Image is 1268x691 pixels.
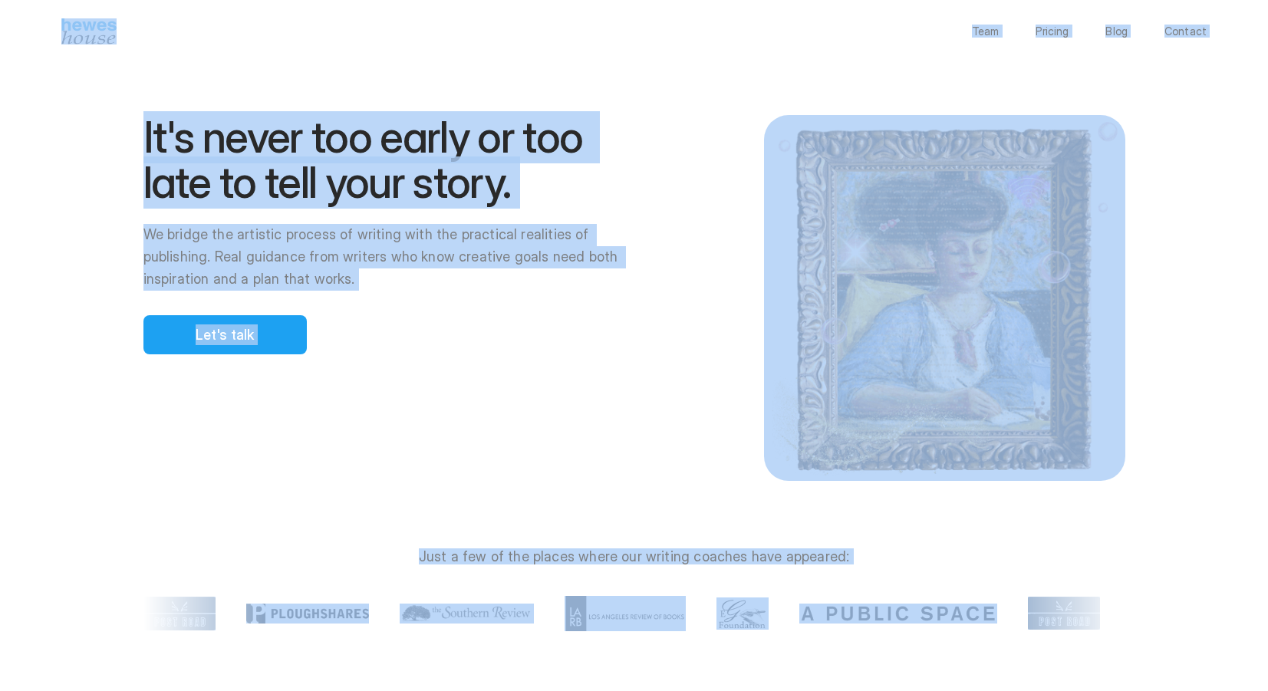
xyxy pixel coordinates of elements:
a: Pricing [1036,26,1069,37]
p: We bridge the artistic process of writing with the practical realities of publishing. Real guidan... [143,224,642,290]
h1: It's never too early or too late to tell your story. [143,115,642,206]
p: Just a few of the places where our writing coaches have appeared: [143,550,1125,564]
a: Blog [1105,26,1128,37]
img: Hewes House’s book coach services offer creative writing courses, writing class to learn differen... [61,18,117,44]
a: Team [972,26,1000,37]
a: Contact [1164,26,1207,37]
